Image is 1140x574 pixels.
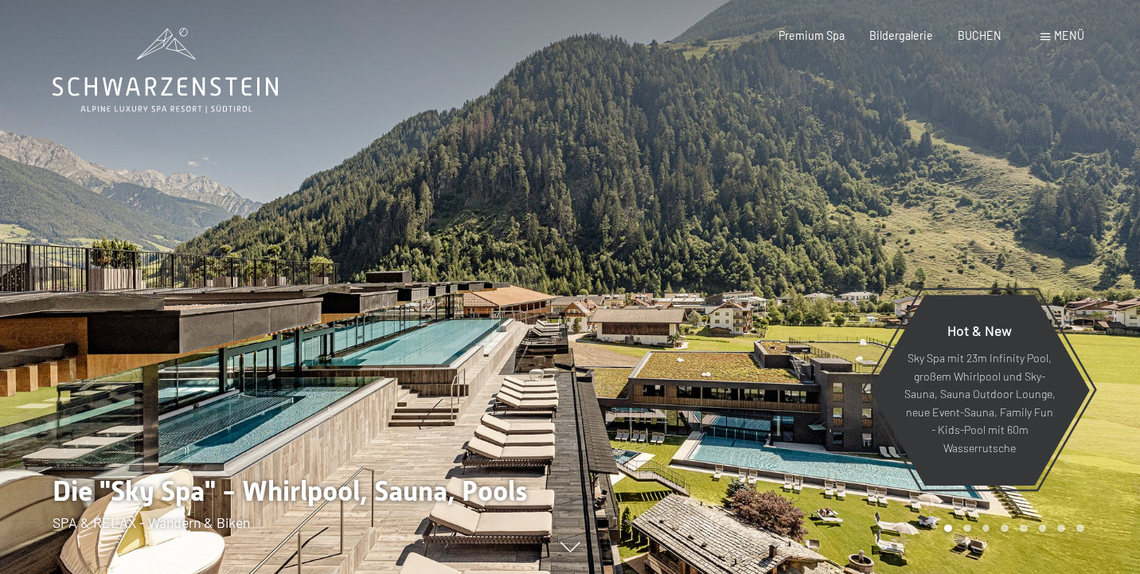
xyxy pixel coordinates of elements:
div: Carousel Page 6 [1039,525,1047,533]
a: Premium Spa [779,29,845,42]
div: Carousel Pagination [939,525,1083,533]
div: Carousel Page 8 [1076,525,1084,533]
div: Carousel Page 1 (Current Slide) [944,525,952,533]
p: Sky Spa mit 23m Infinity Pool, großem Whirlpool und Sky-Sauna, Sauna Outdoor Lounge, neue Event-S... [904,350,1056,458]
div: Carousel Page 3 [982,525,990,533]
a: Hot & New Sky Spa mit 23m Infinity Pool, großem Whirlpool und Sky-Sauna, Sauna Outdoor Lounge, ne... [869,294,1091,486]
div: Carousel Page 4 [1001,525,1009,533]
span: Menü [1054,29,1084,42]
div: Carousel Page 5 [1020,525,1028,533]
div: Carousel Page 7 [1057,525,1065,533]
a: Bildergalerie [869,29,933,42]
a: BUCHEN [958,29,1001,42]
span: Hot & New [947,322,1012,339]
div: Carousel Page 2 [963,525,971,533]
